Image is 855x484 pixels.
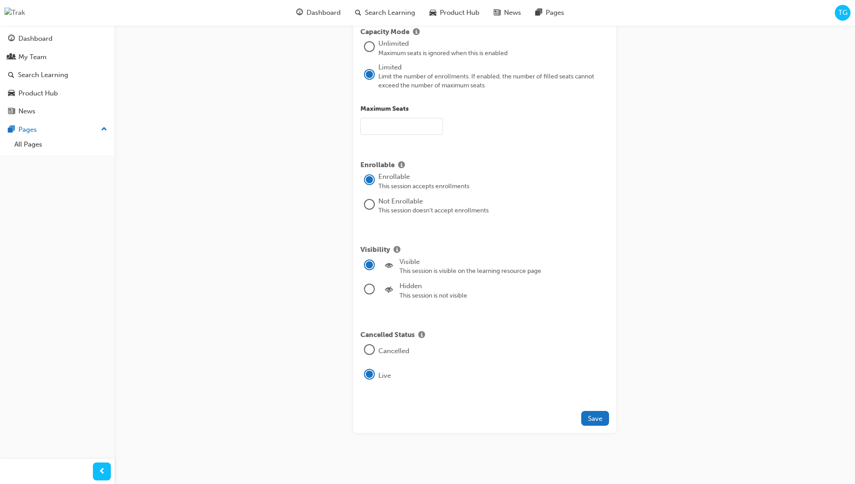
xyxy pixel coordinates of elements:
[8,126,15,134] span: pages-icon
[4,49,111,65] a: My Team
[348,4,422,22] a: search-iconSearch Learning
[399,267,609,276] div: This session is visible on the learning resource page
[395,160,408,171] button: Show info
[440,8,479,18] span: Product Hub
[355,7,361,18] span: search-icon
[296,7,303,18] span: guage-icon
[4,121,111,138] button: Pages
[11,138,111,151] a: All Pages
[378,346,609,356] div: Cancelled
[398,162,405,170] span: info-icon
[422,4,487,22] a: car-iconProduct Hub
[8,90,15,98] span: car-icon
[378,371,609,381] div: Live
[504,8,521,18] span: News
[588,415,602,423] span: Save
[413,29,420,37] span: info-icon
[360,160,395,171] span: Enrollable
[494,7,500,18] span: news-icon
[546,8,564,18] span: Pages
[378,49,609,58] div: Maximum seats is ignored when this is enabled
[8,35,15,43] span: guage-icon
[307,8,341,18] span: Dashboard
[4,29,111,121] button: DashboardMy TeamSearch LearningProduct HubNews
[528,4,571,22] a: pages-iconPages
[399,281,609,291] div: Hidden
[386,263,392,271] span: eye-icon
[399,257,609,267] div: Visible
[99,466,105,477] span: prev-icon
[360,245,390,256] span: Visibility
[18,70,68,80] div: Search Learning
[838,8,847,18] span: TG
[399,291,609,300] div: This session is not visible
[4,103,111,120] a: News
[18,125,37,135] div: Pages
[581,411,609,426] button: Save
[18,106,35,117] div: News
[4,85,111,102] a: Product Hub
[4,8,25,18] img: Trak
[378,196,609,207] div: Not Enrollable
[394,246,400,255] span: info-icon
[378,182,609,191] div: This session accepts enrollments
[360,330,415,341] span: Cancelled Status
[487,4,528,22] a: news-iconNews
[409,27,423,38] button: Show info
[418,332,425,340] span: info-icon
[8,53,15,61] span: people-icon
[390,245,404,256] button: Show info
[835,5,851,21] button: TG
[18,52,47,62] div: My Team
[430,7,436,18] span: car-icon
[535,7,542,18] span: pages-icon
[289,4,348,22] a: guage-iconDashboard
[18,88,58,99] div: Product Hub
[4,67,111,83] a: Search Learning
[378,172,609,182] div: Enrollable
[101,124,107,135] span: up-icon
[4,30,111,47] a: Dashboard
[18,34,53,44] div: Dashboard
[8,108,15,116] span: news-icon
[360,27,409,38] span: Capacity Mode
[386,287,392,295] span: noeye-icon
[8,71,14,79] span: search-icon
[365,8,415,18] span: Search Learning
[378,62,609,73] div: Limited
[378,206,609,215] div: This session doesn't accept enrollments
[360,104,609,114] p: Maximum Seats
[378,39,609,49] div: Unlimited
[378,72,609,90] div: Limit the number of enrollments. If enabled, the number of filled seats cannot exceed the number ...
[415,330,429,341] button: Show info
